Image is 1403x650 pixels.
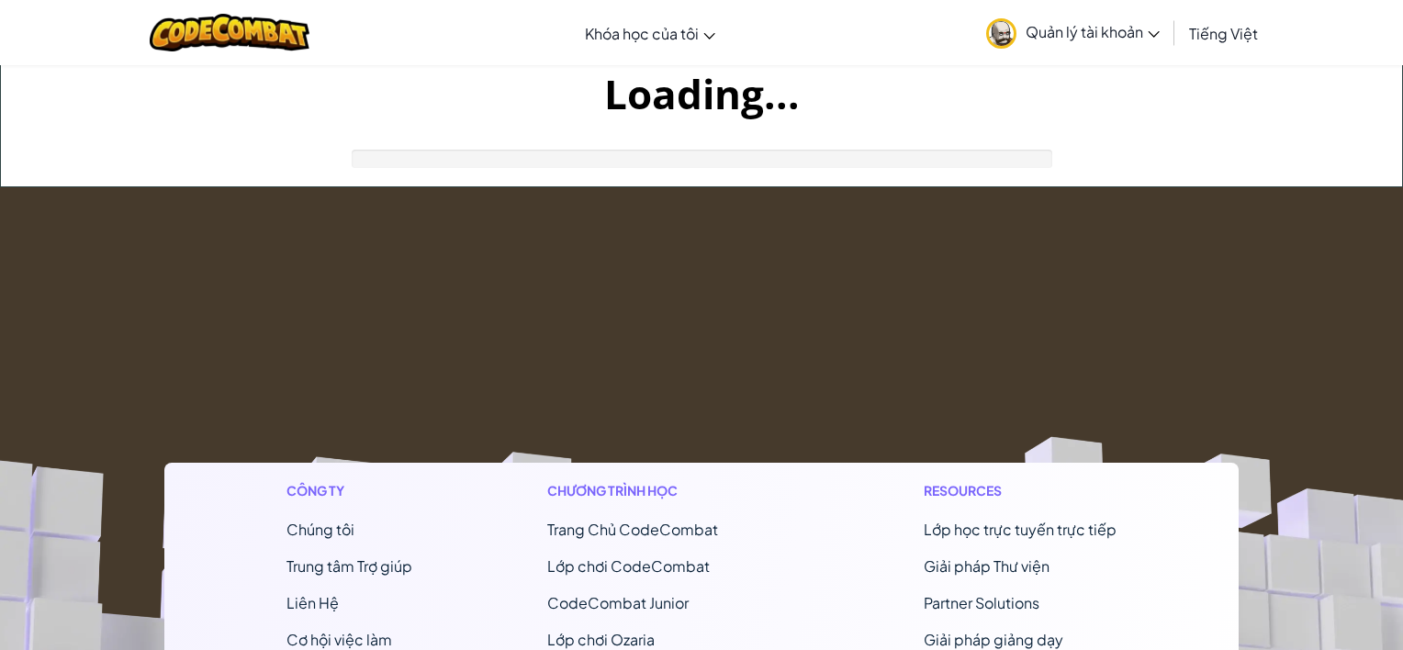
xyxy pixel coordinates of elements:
a: Chúng tôi [286,520,354,539]
a: Quản lý tài khoản [977,4,1169,62]
span: Quản lý tài khoản [1026,22,1160,41]
h1: Công ty [286,481,412,500]
a: Tiếng Việt [1180,8,1267,58]
a: Giải pháp giảng dạy [924,630,1063,649]
a: Cơ hội việc làm [286,630,392,649]
a: Partner Solutions [924,593,1039,612]
a: Lớp học trực tuyến trực tiếp [924,520,1117,539]
a: CodeCombat Junior [547,593,689,612]
a: Khóa học của tôi [576,8,724,58]
img: CodeCombat logo [150,14,310,51]
a: Trung tâm Trợ giúp [286,556,412,576]
img: avatar [986,18,1016,49]
span: Trang Chủ CodeCombat [547,520,718,539]
h1: Chương trình học [547,481,789,500]
h1: Resources [924,481,1117,500]
h1: Loading... [1,65,1402,122]
a: Lớp chơi Ozaria [547,630,655,649]
span: Tiếng Việt [1189,24,1258,43]
span: Liên Hệ [286,593,339,612]
a: Lớp chơi CodeCombat [547,556,710,576]
span: Khóa học của tôi [585,24,699,43]
a: Giải pháp Thư viện [924,556,1049,576]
